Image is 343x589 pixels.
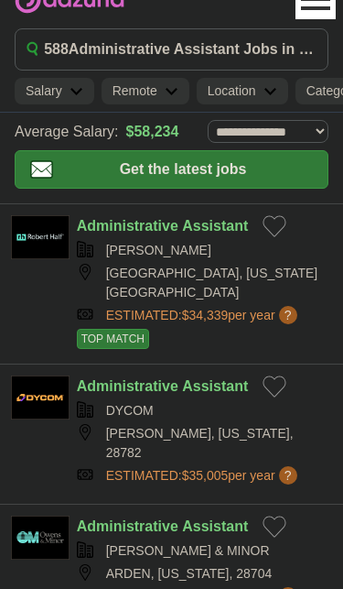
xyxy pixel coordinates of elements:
a: ESTIMATED:$34,339per year? [106,306,301,325]
strong: Administrative [77,518,178,534]
span: ? [279,306,297,324]
button: 588Administrative Assistant Jobs in [GEOGRAPHIC_DATA], [GEOGRAPHIC_DATA] [15,28,328,71]
a: [PERSON_NAME] [106,243,211,257]
button: Add to favorite jobs [263,215,286,237]
strong: Assistant [182,218,248,234]
a: Remote [102,78,189,104]
img: Owens & Minor logo [11,516,70,560]
a: Administrative Assistant [77,218,249,234]
a: DYCOM [106,403,154,418]
span: 588 [44,38,69,60]
a: Administrative Assistant [77,378,249,394]
span: ? [279,466,297,485]
div: [PERSON_NAME], [US_STATE], 28782 [77,424,332,463]
h2: Location [208,82,256,101]
h1: Administrative Assistant Jobs in [GEOGRAPHIC_DATA], [GEOGRAPHIC_DATA] [44,38,316,60]
div: Average Salary: [15,120,328,143]
a: ESTIMATED:$35,005per year? [106,466,301,485]
a: Salary [15,78,94,104]
a: Administrative Assistant [77,518,249,534]
h2: Remote [113,82,157,101]
span: $34,339 [182,308,229,322]
a: [PERSON_NAME] & MINOR [106,543,270,558]
span: $35,005 [182,468,229,483]
button: Add to favorite jobs [263,376,286,398]
a: $58,234 [126,121,179,143]
img: Robert Half logo [11,215,70,259]
div: [GEOGRAPHIC_DATA], [US_STATE][GEOGRAPHIC_DATA] [77,264,332,302]
div: ARDEN, [US_STATE], 28704 [77,564,332,584]
img: Dycom Industries logo [11,376,70,420]
button: Add to favorite jobs [263,516,286,538]
a: Location [197,78,288,104]
span: TOP MATCH [77,329,149,349]
strong: Administrative [77,218,178,234]
button: Get the latest jobs [15,150,328,189]
span: Get the latest jobs [53,158,313,180]
h2: Salary [26,82,62,101]
strong: Administrative [77,378,178,394]
strong: Assistant [182,378,248,394]
strong: Assistant [182,518,248,534]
